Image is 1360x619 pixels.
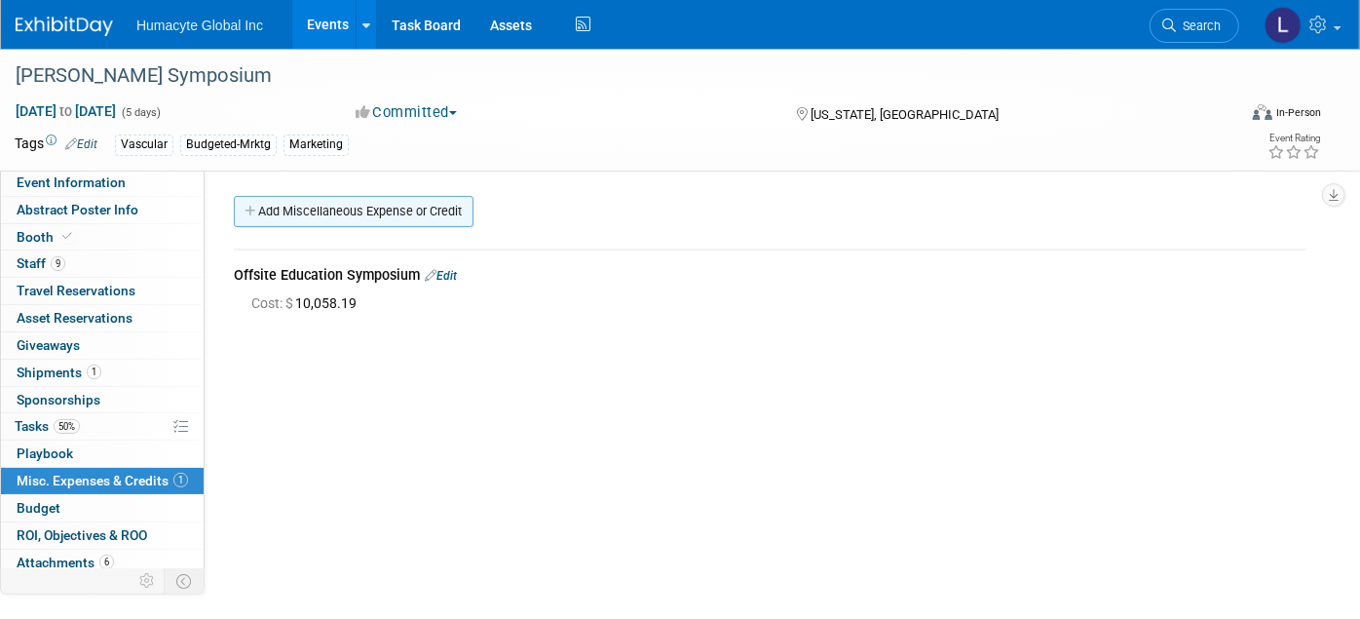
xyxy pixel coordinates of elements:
[17,445,73,461] span: Playbook
[17,555,114,570] span: Attachments
[17,174,126,190] span: Event Information
[17,337,80,353] span: Giveaways
[283,135,349,155] div: Marketing
[1,197,204,223] a: Abstract Poster Info
[17,310,132,326] span: Asset Reservations
[173,473,188,487] span: 1
[62,231,72,242] i: Booth reservation complete
[17,365,101,380] span: Shipments
[1,305,204,331] a: Asset Reservations
[1275,105,1321,120] div: In-Person
[54,419,80,434] span: 50%
[17,473,188,488] span: Misc. Expenses & Credits
[1,387,204,413] a: Sponsorships
[1267,134,1320,143] div: Event Rating
[234,196,473,227] a: Add Miscellaneous Expense or Credit
[1,413,204,440] a: Tasks50%
[1,495,204,522] a: Budget
[1176,19,1221,33] span: Search
[1,170,204,196] a: Event Information
[57,103,75,119] span: to
[17,500,60,516] span: Budget
[811,107,999,122] span: [US_STATE], [GEOGRAPHIC_DATA]
[17,202,138,217] span: Abstract Poster Info
[1,251,204,277] a: Staff9
[16,17,113,36] img: ExhibitDay
[17,527,147,543] span: ROI, Objectives & ROO
[1,360,204,386] a: Shipments1
[120,106,161,119] span: (5 days)
[1,278,204,304] a: Travel Reservations
[1253,104,1272,120] img: Format-Inperson.png
[17,229,76,245] span: Booth
[15,102,117,120] span: [DATE] [DATE]
[1265,7,1302,44] img: Linda Hamilton
[17,283,135,298] span: Travel Reservations
[136,18,263,33] span: Humacyte Global Inc
[1,550,204,576] a: Attachments6
[180,135,277,155] div: Budgeted-Mrktg
[17,392,100,407] span: Sponsorships
[115,135,173,155] div: Vascular
[9,58,1210,94] div: [PERSON_NAME] Symposium
[165,568,205,594] td: Toggle Event Tabs
[251,295,364,311] span: 10,058.19
[17,255,65,271] span: Staff
[1,441,204,467] a: Playbook
[1,224,204,251] a: Booth
[1,332,204,359] a: Giveaways
[1150,9,1239,43] a: Search
[99,555,114,569] span: 6
[425,269,457,283] a: Edit
[251,295,295,311] span: Cost: $
[51,256,65,271] span: 9
[1,522,204,549] a: ROI, Objectives & ROO
[1,468,204,494] a: Misc. Expenses & Credits1
[131,568,165,594] td: Personalize Event Tab Strip
[87,365,101,379] span: 1
[15,418,80,434] span: Tasks
[15,134,97,156] td: Tags
[349,102,465,123] button: Committed
[65,137,97,151] a: Edit
[1128,101,1322,131] div: Event Format
[234,265,1306,289] div: Offsite Education Symposium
